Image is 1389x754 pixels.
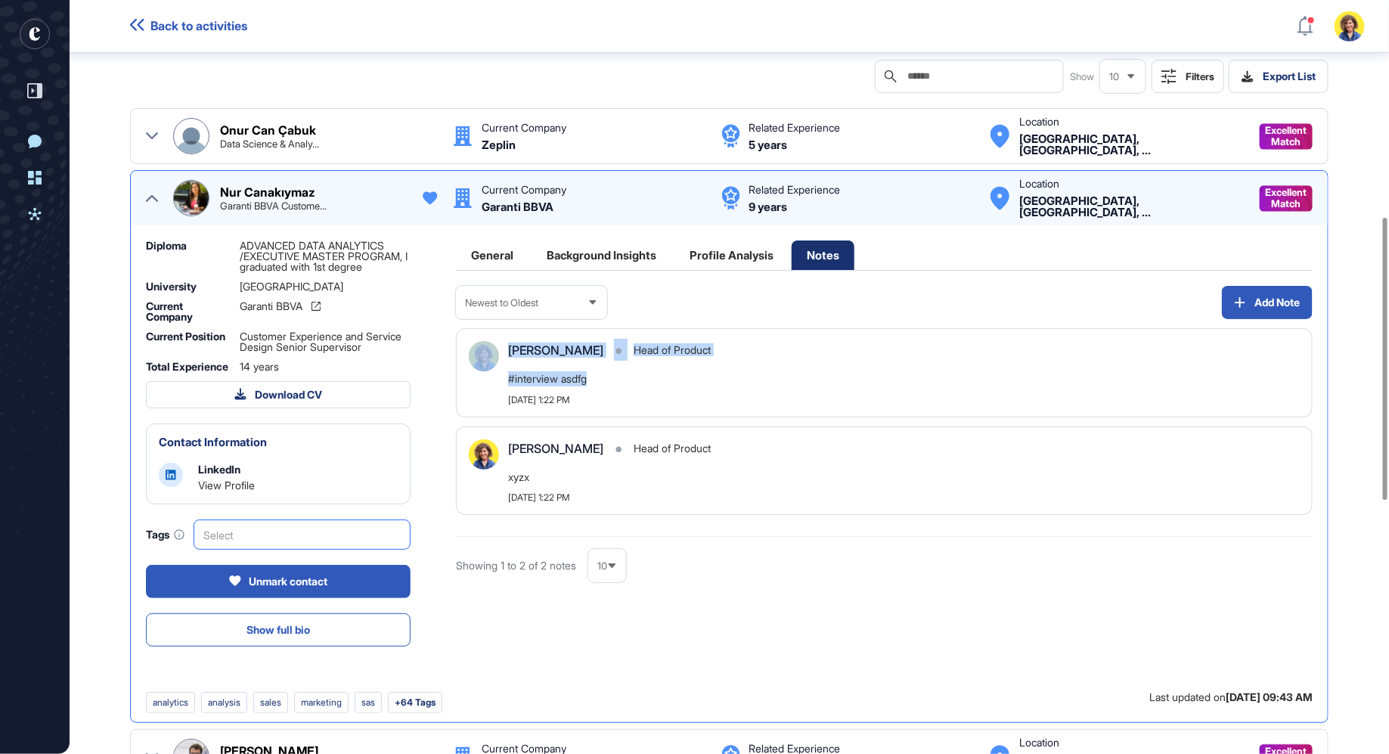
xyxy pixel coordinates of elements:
span: Add Note [1254,297,1300,308]
div: Background Insights [532,240,671,270]
div: Unmark contact [229,575,327,588]
span: Head of Product [634,345,711,355]
span: [PERSON_NAME] [508,344,603,356]
div: Current Company [482,123,566,133]
span: Show [1070,67,1094,86]
div: 9 years [749,201,788,213]
div: Nur Canakıymaz [220,186,315,198]
span: • [614,439,623,458]
div: entrapeer-logo [20,19,50,49]
span: Show full bio [246,625,310,635]
button: Add Note [1222,286,1313,319]
div: Diploma [146,240,231,272]
div: General [456,240,529,270]
strong: [DATE] 09:43 AM [1226,690,1313,703]
span: Back to activities [150,19,247,33]
div: Tags [146,529,184,540]
button: Show full bio [146,613,411,647]
div: Zeplin [482,139,516,150]
div: Notes [792,240,854,270]
a: View Profile [198,479,255,492]
span: [DATE] 1:22 PM [508,493,569,502]
p: xyzx [508,470,1300,485]
button: Download CV [146,381,411,408]
img: user-avatar [1335,11,1365,42]
div: Select [194,520,411,550]
div: sales [253,692,288,713]
div: Download CV [234,388,323,402]
a: Back to activities [130,19,247,33]
div: Garanti BBVA [482,201,553,213]
div: Related Experience [749,743,841,754]
div: analysis [201,692,247,713]
span: 10 [597,560,607,572]
div: [GEOGRAPHIC_DATA] [240,281,411,292]
div: Current Company [482,185,566,195]
div: Onur Can Çabuk [220,124,316,136]
span: [DATE] 1:22 PM [508,396,569,405]
div: Related Experience [749,185,841,195]
span: Newest to Oldest [465,297,538,309]
a: Garanti BBVA [240,301,321,312]
button: Filters [1152,60,1224,93]
div: +64 Tags [388,692,442,713]
span: Head of Product [634,443,711,454]
img: Sara Holyavkin [469,439,499,470]
img: Nur Canakıymaz [174,181,209,216]
div: analytics [146,692,195,713]
div: Istanbul, Istanbul, Turkey Turkey [1019,133,1245,156]
div: Export List [1242,70,1316,82]
div: Current Company [482,743,566,754]
div: Related Experience [749,123,841,133]
div: Location [1019,178,1059,189]
div: Location [1019,116,1059,127]
div: Istanbul, Istanbul, Türkiye Turkey Turkey [1019,195,1245,218]
div: Showing 1 to 2 of 2 notes [456,556,576,576]
button: Unmark contact [146,565,411,598]
div: Contact Information [159,436,267,448]
img: Onur Can Çabuk [174,119,209,154]
div: sas [355,692,382,713]
div: Garanti BBVA Customer Experience and Service Design Senior Supervisor | Data Analyst | Sabancı Ex... [220,201,327,211]
button: Export List [1229,60,1329,93]
span: [PERSON_NAME] [508,442,603,455]
div: University [146,281,231,292]
div: Filters [1186,70,1214,82]
div: marketing [294,692,349,713]
div: Current Company [146,301,231,322]
p: #interview asdfg [508,371,1300,386]
div: 5 years [749,139,788,150]
span: 14 years [240,361,279,372]
div: Data Science & Analytics at Zeplin [220,139,319,149]
div: Profile Analysis [674,240,789,270]
span: Garanti BBVA [240,301,302,312]
span: Customer Experience and Service Design Senior Supervisor [240,331,411,352]
div: Total Experience [146,361,231,372]
span: Excellent Match [1266,187,1307,209]
img: Sara Holyavkin [469,341,499,371]
span: Excellent Match [1266,125,1307,147]
span: 10 [1109,71,1119,82]
div: Location [1019,737,1059,748]
div: LinkedIn [198,463,240,476]
div: Current Position [146,331,231,352]
span: • [614,341,623,359]
div: Last updated on [1101,692,1313,703]
div: ADVANCED DATA ANALYTICS /EXECUTIVE MASTER PROGRAM, I graduated with 1st degree [240,240,411,272]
